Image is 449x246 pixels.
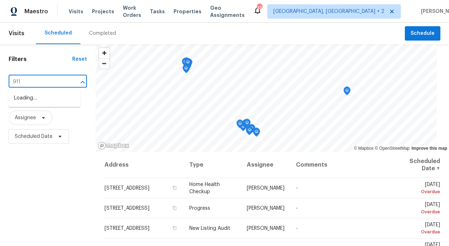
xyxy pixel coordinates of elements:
th: Comments [290,152,391,178]
span: Work Orders [123,4,141,19]
button: Copy Address [171,205,178,211]
span: [DATE] [397,182,440,195]
span: Assignee [15,114,36,121]
span: [STREET_ADDRESS] [105,206,149,211]
div: Map marker [182,58,189,69]
div: Map marker [253,128,260,139]
div: Map marker [182,64,190,75]
div: Map marker [244,119,251,130]
span: Properties [173,8,202,15]
a: Mapbox homepage [98,141,129,150]
button: Schedule [405,26,440,41]
div: Map marker [246,126,253,137]
button: Close [78,77,88,87]
span: [DATE] [397,222,440,236]
div: Map marker [184,58,191,69]
span: [PERSON_NAME] [247,226,284,231]
div: Map marker [236,120,244,131]
button: Copy Address [171,185,178,191]
span: Maestro [24,8,48,15]
div: Loading… [8,89,80,107]
span: Tasks [150,9,165,14]
div: Map marker [183,64,190,75]
div: Map marker [185,59,193,70]
span: Zoom out [99,59,110,69]
button: Zoom out [99,58,110,69]
span: - [296,206,298,211]
div: Overdue [397,188,440,195]
span: Home Health Checkup [189,182,220,194]
div: 33 [257,4,262,11]
a: Mapbox [354,146,374,151]
span: Visits [9,25,24,41]
span: [STREET_ADDRESS] [105,226,149,231]
a: OpenStreetMap [375,146,409,151]
span: - [296,226,298,231]
span: [GEOGRAPHIC_DATA], [GEOGRAPHIC_DATA] + 2 [273,8,384,15]
span: [PERSON_NAME] [247,206,284,211]
div: Map marker [246,126,253,138]
th: Assignee [241,152,290,178]
span: Scheduled Date [15,133,52,140]
button: Zoom in [99,48,110,58]
div: Map marker [242,119,249,130]
div: Scheduled [45,29,72,37]
div: Map marker [343,87,351,98]
button: Copy Address [171,225,178,231]
div: Map marker [248,124,255,135]
th: Type [184,152,241,178]
canvas: Map [96,44,437,152]
div: Completed [89,30,116,37]
div: Map marker [183,57,190,69]
span: Schedule [411,29,435,38]
h1: Filters [9,56,72,63]
span: Visits [69,8,83,15]
span: Projects [92,8,114,15]
span: - [296,186,298,191]
span: Geo Assignments [210,4,245,19]
input: Search for an address... [9,76,67,88]
div: Reset [72,56,87,63]
span: New Listing Audit [189,226,230,231]
div: Overdue [397,208,440,215]
th: Address [104,152,184,178]
a: Improve this map [412,146,447,151]
span: Progress [189,206,210,211]
th: Scheduled Date ↑ [391,152,440,178]
span: [STREET_ADDRESS] [105,186,149,191]
span: [DATE] [397,202,440,215]
span: [PERSON_NAME] [247,186,284,191]
div: Overdue [397,228,440,236]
